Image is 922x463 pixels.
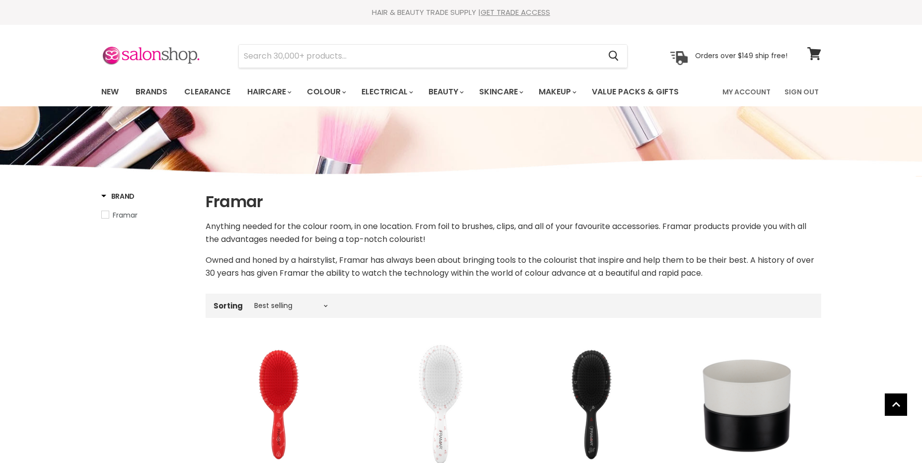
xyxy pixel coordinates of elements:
[101,210,193,221] a: Framar
[421,81,470,102] a: Beauty
[299,81,352,102] a: Colour
[177,81,238,102] a: Clearance
[94,77,702,106] ul: Main menu
[239,45,601,68] input: Search
[472,81,529,102] a: Skincare
[481,7,550,17] a: GET TRADE ACCESS
[94,81,126,102] a: New
[128,81,175,102] a: Brands
[779,81,825,102] a: Sign Out
[240,81,297,102] a: Haircare
[89,77,834,106] nav: Main
[101,191,135,201] h3: Brand
[206,254,821,280] p: Owned and honed by a hairstylist, Framar has always been about bringing tools to the colourist th...
[238,44,628,68] form: Product
[206,220,821,246] p: Anything needed for the colour room, in one location. From foil to brushes, clips, and all of you...
[584,81,686,102] a: Value Packs & Gifts
[213,302,243,310] label: Sorting
[354,81,419,102] a: Electrical
[716,81,777,102] a: My Account
[206,191,821,212] h1: Framar
[113,210,138,220] span: Framar
[531,81,582,102] a: Makeup
[89,7,834,17] div: HAIR & BEAUTY TRADE SUPPLY |
[695,51,787,60] p: Orders over $149 ship free!
[601,45,627,68] button: Search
